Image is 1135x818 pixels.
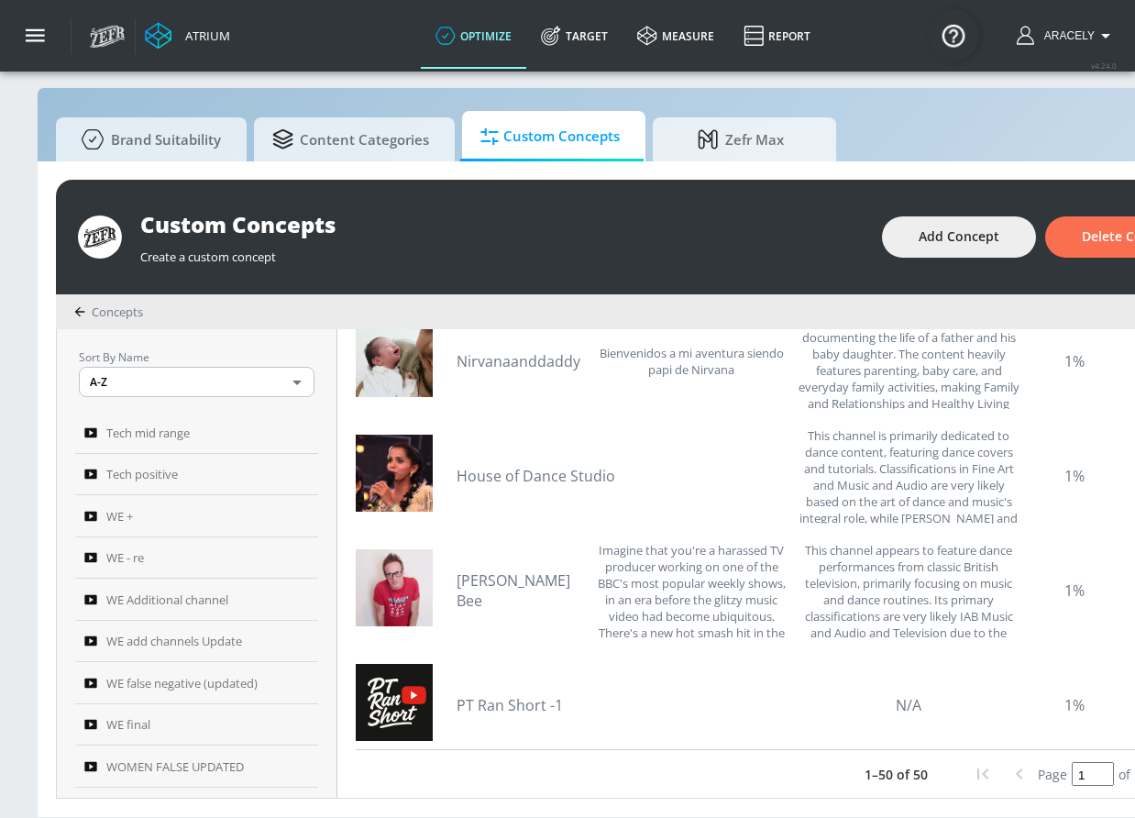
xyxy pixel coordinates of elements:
a: Report [729,3,825,69]
a: Atrium [145,22,230,50]
span: Zefr Max [671,117,810,161]
div: 1% [1029,313,1120,409]
span: Tech mid range [106,422,190,444]
a: WE final [75,704,318,746]
div: 1% [1029,427,1120,524]
a: WE Additional channel [75,579,318,621]
span: WE final [106,713,150,735]
span: Brand Suitability [74,117,221,161]
a: PT Ran Short -1 [457,695,585,715]
div: Atrium [178,28,230,44]
button: Add Concept [882,216,1036,258]
div: 1% [1029,542,1120,638]
a: WE false negative (updated) [75,662,318,704]
a: Target [526,3,623,69]
span: WE false negative (updated) [106,672,258,694]
div: This channel is primarily dedicated to dance content, featuring dance covers and tutorials. Class... [799,427,1020,524]
div: N/A [799,657,1020,753]
img: UCboSAfzcJvi8Wb7vOHRSK8Q [356,549,433,626]
img: UC_OIUvGIhFd3FAK5JD6j2jA [356,320,433,397]
div: Imagine that you're a harassed TV producer working on one of the BBC's most popular weekly shows,... [594,542,788,638]
img: UCGsWBOeDqV9Dcn10-TH0_Sw [356,435,433,512]
div: This channel appears to feature dance performances from classic British television, primarily foc... [799,542,1020,638]
span: Custom Concepts [480,115,620,159]
a: WE + [75,495,318,537]
a: measure [623,3,729,69]
a: Nirvanaanddaddy [457,351,585,371]
span: WOMEN FALSE UPDATED [106,756,244,778]
span: Concepts [92,304,143,320]
span: WE Additional channel [106,589,228,611]
div: A-Z [79,367,314,397]
a: WE - re [75,537,318,580]
span: Content Categories [272,117,429,161]
span: WE add channels Update [106,630,242,652]
input: page [1072,762,1114,786]
img: UCgTSPM2nVjsaOpRkJL59wNw [356,664,433,741]
div: 1% [1029,657,1120,753]
button: Open Resource Center [928,9,979,61]
a: Tech positive [75,454,318,496]
p: Sort By Name [79,348,314,367]
a: House of Dance Studio [457,466,615,486]
div: Create a custom concept [140,239,864,265]
span: Aracely [1037,29,1095,42]
div: Concepts [74,304,143,320]
span: Add Concept [919,226,999,249]
a: optimize [421,3,526,69]
div: Bienvenidos a mi aventura siendo papi de Nirvana [594,313,788,409]
div: This channel focuses on family vlogs documenting the life of a father and his baby daughter. The ... [799,313,1020,409]
span: Tech positive [106,463,178,485]
p: 1–50 of 50 [865,765,928,784]
a: WE add channels Update [75,621,318,663]
a: Tech mid range [75,412,318,454]
span: WE - re [106,547,144,569]
button: Aracely [1017,25,1117,47]
span: WE + [106,505,133,527]
a: WOMEN FALSE UPDATED [75,746,318,788]
span: v 4.24.0 [1091,61,1117,71]
div: Custom Concepts [140,209,864,239]
a: [PERSON_NAME] Bee [457,570,585,611]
